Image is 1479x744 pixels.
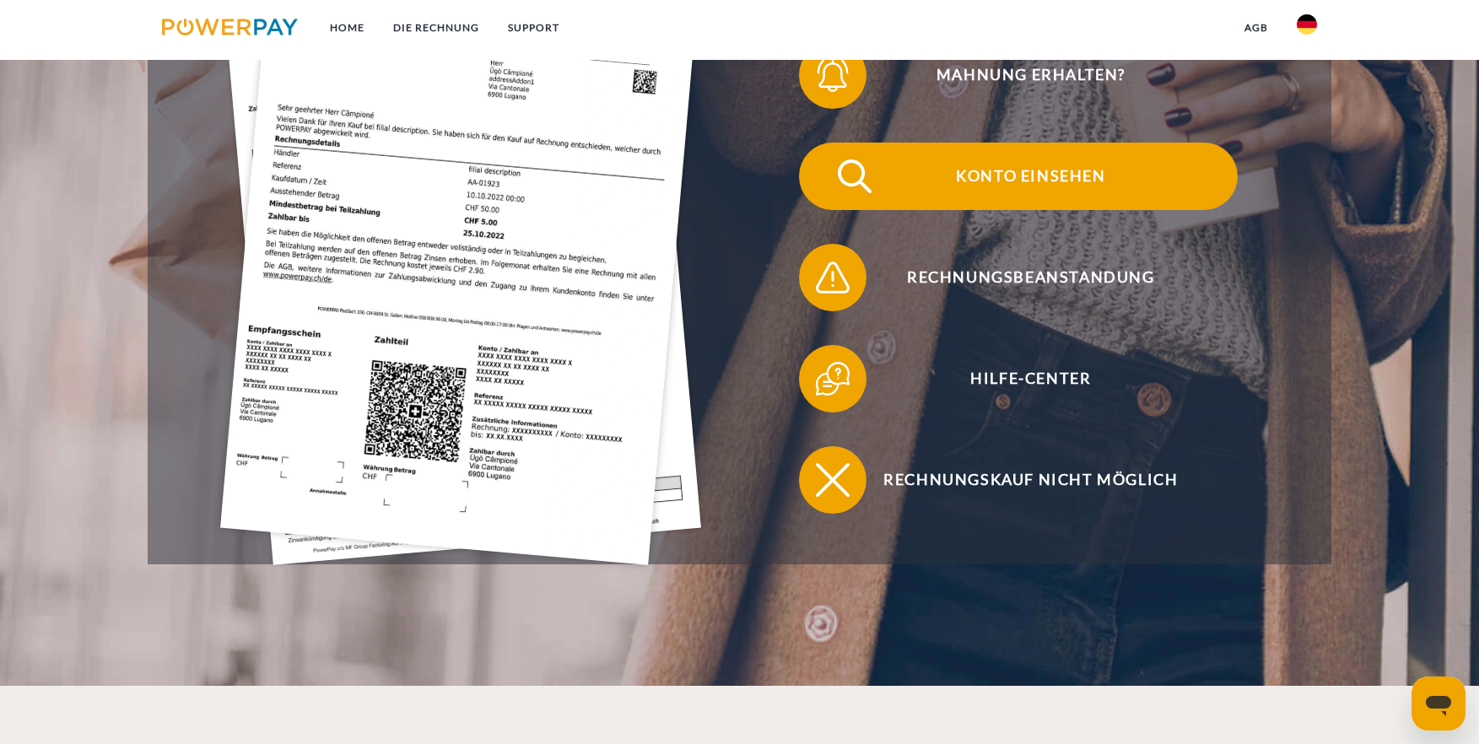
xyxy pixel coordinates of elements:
span: Mahnung erhalten? [824,41,1238,109]
span: Konto einsehen [824,143,1238,210]
button: Rechnungskauf nicht möglich [799,446,1238,514]
img: qb_bell.svg [812,54,854,96]
img: qb_search.svg [834,155,876,197]
button: Hilfe-Center [799,345,1238,412]
img: logo-powerpay.svg [162,19,298,35]
button: Konto einsehen [799,143,1238,210]
button: Rechnungsbeanstandung [799,244,1238,311]
img: qb_warning.svg [812,256,854,299]
a: Home [316,13,379,43]
span: Hilfe-Center [824,345,1238,412]
img: de [1297,14,1317,35]
span: Rechnungskauf nicht möglich [824,446,1238,514]
button: Mahnung erhalten? [799,41,1238,109]
span: Rechnungsbeanstandung [824,244,1238,311]
a: agb [1230,13,1282,43]
iframe: Schaltfläche zum Öffnen des Messaging-Fensters [1412,677,1466,731]
a: SUPPORT [494,13,574,43]
img: qb_close.svg [812,459,854,501]
img: qb_help.svg [812,358,854,400]
a: DIE RECHNUNG [379,13,494,43]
